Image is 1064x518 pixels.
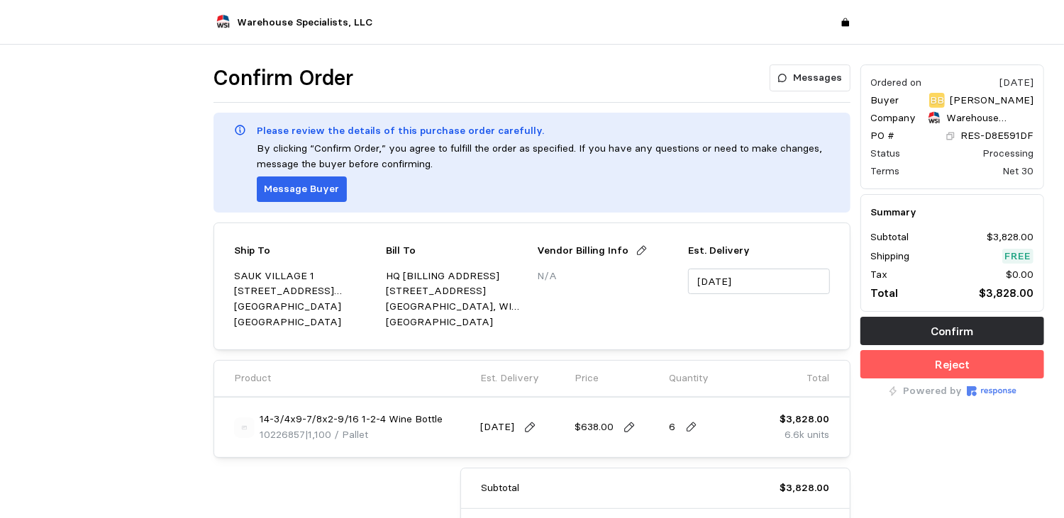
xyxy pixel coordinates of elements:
[780,480,830,496] p: $3,828.00
[257,141,830,171] p: By clicking “Confirm Order,” you agree to fulfill the order as specified. If you have any questio...
[481,480,519,496] p: Subtotal
[967,386,1016,396] img: Response Logo
[257,123,544,139] p: Please review the details of this purchase order carefully.
[770,64,850,91] button: Messages
[871,284,899,302] p: Total
[871,249,910,264] p: Shipping
[260,428,305,441] span: 10226857
[575,420,614,435] p: $638.00
[807,371,830,386] p: Total
[234,315,375,330] p: [GEOGRAPHIC_DATA]
[930,93,944,108] p: BB
[670,420,676,435] p: 6
[982,146,1033,161] div: Processing
[871,146,901,161] div: Status
[537,269,678,284] p: N/A
[931,322,973,340] p: Confirm
[257,176,347,202] button: Message Buyer
[264,181,339,197] p: Message Buyer
[386,299,527,315] p: [GEOGRAPHIC_DATA], WI 54912
[999,75,1033,90] div: [DATE]
[947,111,1034,126] p: Warehouse Specialists, LLC
[670,371,709,386] p: Quantity
[987,230,1033,245] p: $3,828.00
[960,128,1033,144] p: RES-D8E591DF
[871,205,1033,220] h5: Summary
[305,428,368,441] span: | 1,100 / Pallet
[386,243,416,259] p: Bill To
[903,383,962,399] p: Powered by
[860,350,1044,378] button: Reject
[1004,249,1031,264] p: Free
[793,70,842,86] p: Messages
[871,93,899,108] p: Buyer
[234,269,375,284] p: SAUK VILLAGE 1
[234,243,270,259] p: Ship To
[871,128,895,144] p: PO #
[935,356,970,373] p: Reject
[234,283,375,299] p: [STREET_ADDRESS][PERSON_NAME]
[480,371,539,386] p: Est. Delivery
[1006,267,1033,283] p: $0.00
[480,420,514,435] p: [DATE]
[234,417,255,438] img: svg%3e
[860,317,1044,345] button: Confirm
[688,243,829,259] p: Est. Delivery
[1002,164,1033,179] div: Net 30
[979,284,1033,302] p: $3,828.00
[780,412,830,427] p: $3,828.00
[386,315,527,330] p: [GEOGRAPHIC_DATA]
[234,371,271,386] p: Product
[688,269,829,295] input: MM/DD/YYYY
[780,427,830,443] p: 6.6k units
[260,412,443,427] p: 14-3/4x9-7/8x2-9/16 1-2-4 Wine Bottle
[871,267,888,283] p: Tax
[871,164,900,179] div: Terms
[237,15,372,30] p: Warehouse Specialists, LLC
[214,64,353,92] h1: Confirm Order
[950,93,1033,108] p: [PERSON_NAME]
[386,269,527,284] p: HQ [BILLING ADDRESS]
[537,243,628,259] p: Vendor Billing Info
[871,75,922,90] div: Ordered on
[871,111,916,126] p: Company
[575,371,599,386] p: Price
[871,230,909,245] p: Subtotal
[386,283,527,299] p: [STREET_ADDRESS]
[234,299,375,315] p: [GEOGRAPHIC_DATA]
